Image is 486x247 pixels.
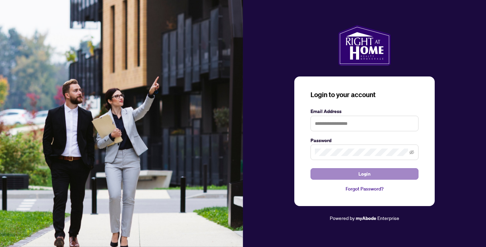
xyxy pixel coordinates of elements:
span: Login [358,169,371,179]
label: Email Address [310,108,418,115]
button: Login [310,168,418,180]
span: Powered by [330,215,355,221]
img: ma-logo [338,25,390,66]
a: Forgot Password? [310,185,418,193]
h3: Login to your account [310,90,418,99]
span: eye-invisible [409,150,414,155]
a: myAbode [356,215,376,222]
label: Password [310,137,418,144]
span: Enterprise [377,215,399,221]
